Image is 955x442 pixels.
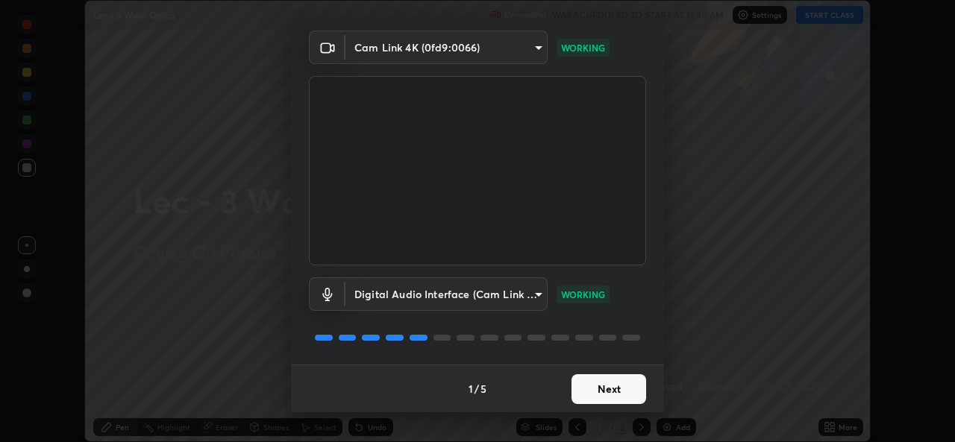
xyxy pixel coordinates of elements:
h4: 1 [469,381,473,397]
h4: / [475,381,479,397]
div: Cam Link 4K (0fd9:0066) [345,277,548,311]
p: WORKING [561,288,605,301]
p: WORKING [561,41,605,54]
button: Next [572,374,646,404]
div: Cam Link 4K (0fd9:0066) [345,31,548,64]
h4: 5 [480,381,486,397]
